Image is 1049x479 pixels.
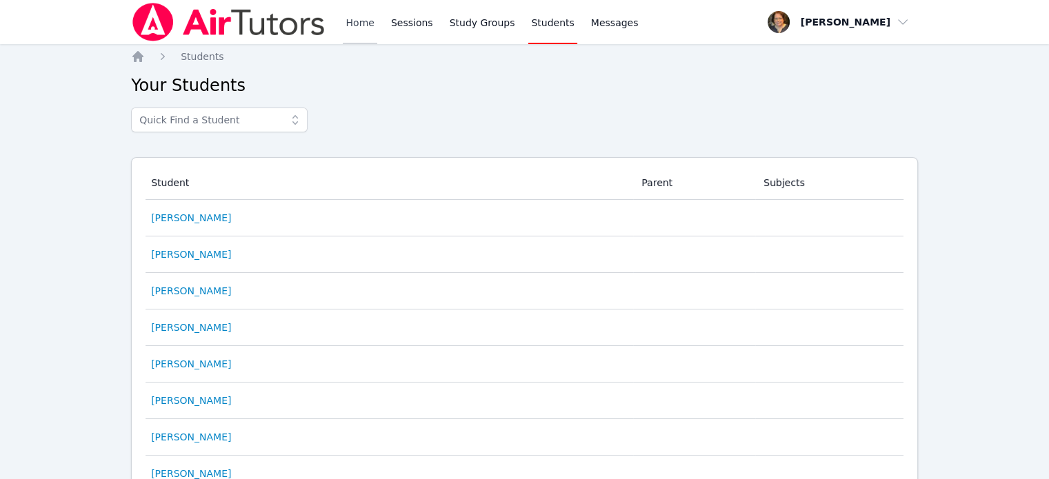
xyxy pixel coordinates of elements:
[131,50,918,63] nav: Breadcrumb
[131,108,308,132] input: Quick Find a Student
[151,284,231,298] a: [PERSON_NAME]
[151,320,231,334] a: [PERSON_NAME]
[146,236,903,273] tr: [PERSON_NAME]
[146,273,903,309] tr: [PERSON_NAME]
[146,200,903,236] tr: [PERSON_NAME]
[181,50,223,63] a: Students
[151,394,231,407] a: [PERSON_NAME]
[633,166,755,200] th: Parent
[151,211,231,225] a: [PERSON_NAME]
[131,74,918,96] h2: Your Students
[151,357,231,371] a: [PERSON_NAME]
[146,346,903,383] tr: [PERSON_NAME]
[146,419,903,456] tr: [PERSON_NAME]
[591,16,639,30] span: Messages
[151,247,231,261] a: [PERSON_NAME]
[146,383,903,419] tr: [PERSON_NAME]
[146,166,633,200] th: Student
[151,430,231,444] a: [PERSON_NAME]
[131,3,326,41] img: Air Tutors
[755,166,903,200] th: Subjects
[146,309,903,346] tr: [PERSON_NAME]
[181,51,223,62] span: Students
